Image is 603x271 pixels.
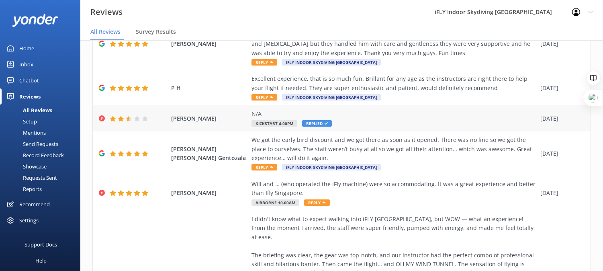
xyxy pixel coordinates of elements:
[5,105,52,116] div: All Reviews
[5,127,80,138] a: Mentions
[282,94,381,101] span: iFLY Indoor Skydiving [GEOGRAPHIC_DATA]
[5,150,80,161] a: Record Feedback
[90,6,123,18] h3: Reviews
[12,14,58,27] img: yonder-white-logo.png
[5,138,58,150] div: Send Requests
[171,145,247,163] span: [PERSON_NAME] [PERSON_NAME] Gentozala
[5,127,46,138] div: Mentions
[19,40,34,56] div: Home
[5,105,80,116] a: All Reviews
[251,59,277,66] span: Reply
[136,28,176,36] span: Survey Results
[19,196,50,212] div: Recommend
[251,74,536,92] div: Excellent experience, that is so much fun. Brillant for any age as the instructors are right ther...
[251,135,536,162] div: We got the early bird discount and we got there as soon as it opened. There was no line so we got...
[540,39,581,48] div: [DATE]
[282,164,381,170] span: iFLY Indoor Skydiving [GEOGRAPHIC_DATA]
[540,114,581,123] div: [DATE]
[171,189,247,197] span: [PERSON_NAME]
[90,28,121,36] span: All Reviews
[5,116,80,127] a: Setup
[19,72,39,88] div: Chatbot
[5,150,64,161] div: Record Feedback
[5,138,80,150] a: Send Requests
[251,109,536,118] div: N/A
[251,180,536,198] div: Will and … (who operated the iFly machine) were so accommodating. It was a great experience and b...
[282,59,381,66] span: iFLY Indoor Skydiving [GEOGRAPHIC_DATA]
[5,161,47,172] div: Showcase
[302,120,332,127] span: Replied
[251,164,277,170] span: Reply
[19,56,33,72] div: Inbox
[251,94,277,101] span: Reply
[171,114,247,123] span: [PERSON_NAME]
[304,199,330,206] span: Reply
[35,253,47,269] div: Help
[540,84,581,92] div: [DATE]
[5,183,42,195] div: Reports
[251,120,297,127] span: Kickstart 4.00pm
[5,172,57,183] div: Requests Sent
[171,84,247,92] span: P H
[540,149,581,158] div: [DATE]
[19,88,41,105] div: Reviews
[251,199,299,206] span: Airborne 10.00am
[5,172,80,183] a: Requests Sent
[25,236,57,253] div: Support Docs
[19,212,39,228] div: Settings
[171,39,247,48] span: [PERSON_NAME]
[5,161,80,172] a: Showcase
[5,183,80,195] a: Reports
[5,116,37,127] div: Setup
[540,189,581,197] div: [DATE]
